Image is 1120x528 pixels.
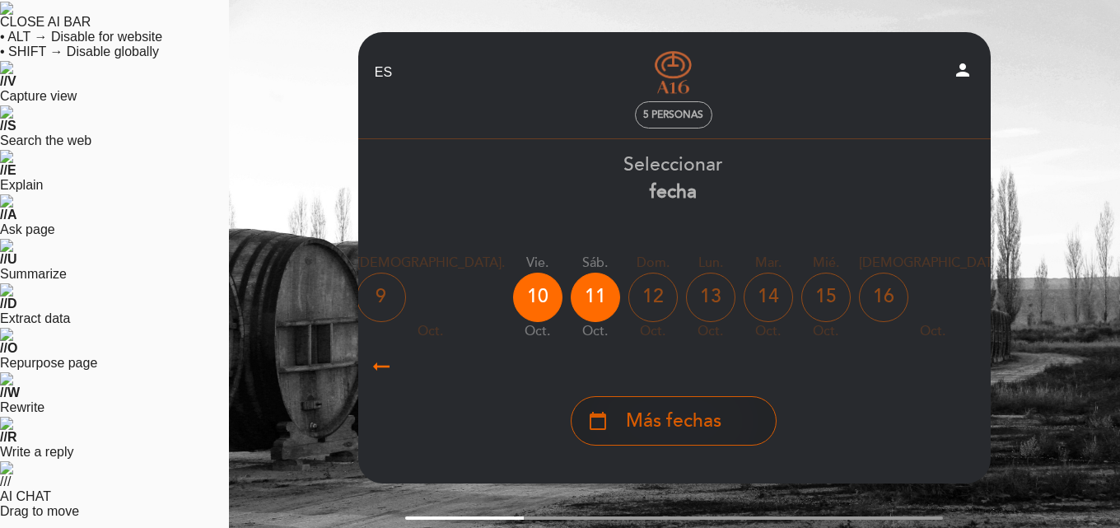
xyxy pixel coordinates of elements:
[801,322,851,341] div: oct.
[513,273,562,322] div: 10
[859,322,1007,341] div: oct.
[953,60,973,86] button: person
[686,254,735,273] div: lun.
[369,348,394,384] i: arrow_right_alt
[686,273,735,322] div: 13
[571,322,620,341] div: oct.
[571,50,777,96] a: Bodega - A16
[571,254,620,273] div: sáb.
[571,273,620,322] div: 11
[650,180,697,203] b: fecha
[686,322,735,341] div: oct.
[513,322,562,341] div: oct.
[513,254,562,273] div: vie.
[357,273,406,322] div: 9
[953,60,973,80] i: person
[628,322,678,341] div: oct.
[626,408,721,435] span: Más fechas
[744,273,793,322] div: 14
[801,273,851,322] div: 15
[643,109,703,121] span: 5 personas
[801,254,851,273] div: mié.
[628,273,678,322] div: 12
[744,322,793,341] div: oct.
[628,254,678,273] div: dom.
[859,273,908,322] div: 16
[357,152,991,206] div: Seleccionar
[744,254,793,273] div: mar.
[357,322,505,341] div: oct.
[588,407,608,435] i: calendar_today
[357,254,505,273] div: [DEMOGRAPHIC_DATA].
[859,254,1007,273] div: [DEMOGRAPHIC_DATA].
